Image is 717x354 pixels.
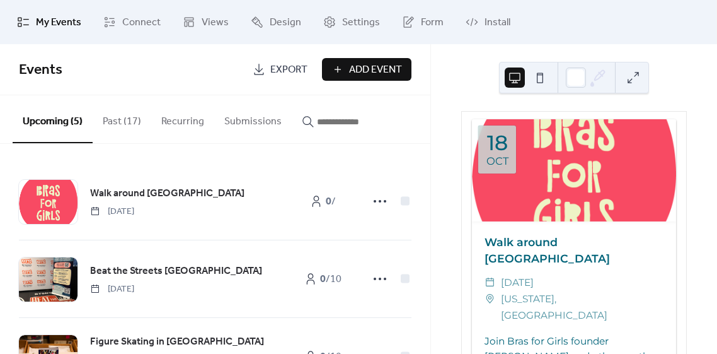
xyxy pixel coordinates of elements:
[485,15,510,30] span: Install
[8,5,91,39] a: My Events
[322,58,411,81] button: Add Event
[90,334,264,350] span: Figure Skating in [GEOGRAPHIC_DATA]
[456,5,520,39] a: Install
[122,15,161,30] span: Connect
[90,283,134,296] span: [DATE]
[94,5,170,39] a: Connect
[90,186,244,202] a: Walk around [GEOGRAPHIC_DATA]
[270,15,301,30] span: Design
[151,95,214,142] button: Recurring
[485,274,496,291] div: ​
[292,190,355,213] a: 0/
[19,56,62,84] span: Events
[243,58,317,81] a: Export
[326,192,331,211] b: 0
[292,268,355,290] a: 0/10
[487,133,508,153] div: 18
[349,62,402,78] span: Add Event
[241,5,311,39] a: Design
[202,15,229,30] span: Views
[90,205,134,218] span: [DATE]
[90,263,262,280] a: Beat the Streets [GEOGRAPHIC_DATA]
[342,15,380,30] span: Settings
[90,186,244,201] span: Walk around [GEOGRAPHIC_DATA]
[326,194,336,209] span: /
[93,95,151,142] button: Past (17)
[214,95,292,142] button: Submissions
[485,291,496,307] div: ​
[36,15,81,30] span: My Events
[393,5,453,39] a: Form
[486,156,508,167] div: Oct
[173,5,238,39] a: Views
[320,272,341,287] span: / 10
[270,62,307,78] span: Export
[501,274,534,291] span: [DATE]
[472,234,676,268] div: Walk around [GEOGRAPHIC_DATA]
[320,269,326,289] b: 0
[13,95,93,143] button: Upcoming (5)
[90,334,264,350] a: Figure Skating in [GEOGRAPHIC_DATA]
[314,5,389,39] a: Settings
[501,291,663,324] span: [US_STATE], [GEOGRAPHIC_DATA]
[421,15,444,30] span: Form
